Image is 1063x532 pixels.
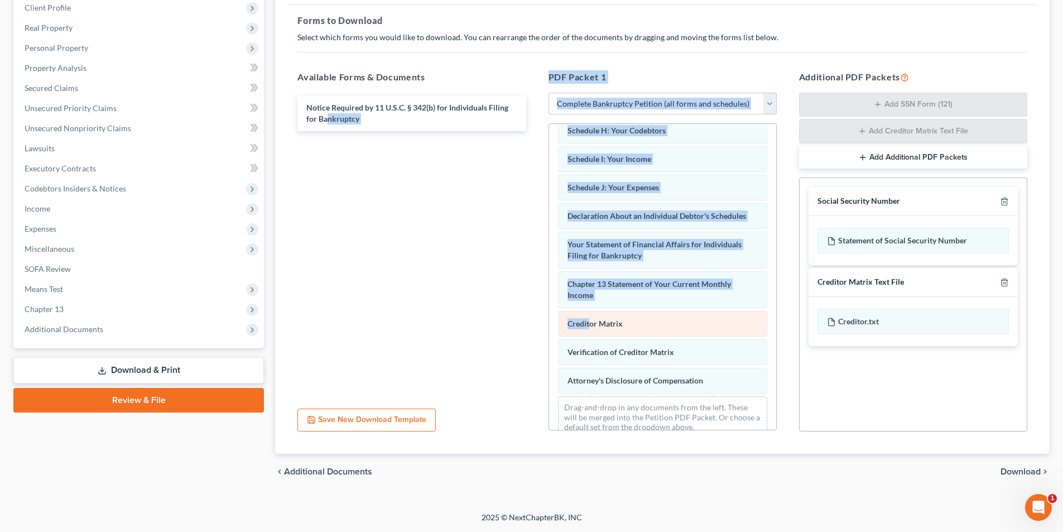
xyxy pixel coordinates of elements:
[817,228,1009,253] div: Statement of Social Security Number
[25,3,71,12] span: Client Profile
[25,224,56,233] span: Expenses
[297,70,526,84] h5: Available Forms & Documents
[297,409,436,432] button: Save New Download Template
[799,146,1027,169] button: Add Additional PDF Packets
[16,58,264,78] a: Property Analysis
[1041,467,1050,476] i: chevron_right
[1001,467,1041,476] span: Download
[558,396,767,438] div: Drag-and-drop in any documents from the left. These will be merged into the Petition PDF Packet. ...
[25,143,55,153] span: Lawsuits
[25,324,103,334] span: Additional Documents
[1048,494,1057,503] span: 1
[799,119,1027,143] button: Add Creditor Matrix Text File
[25,304,64,314] span: Chapter 13
[16,159,264,179] a: Executory Contracts
[799,93,1027,117] button: Add SSN Form (121)
[25,103,117,113] span: Unsecured Priority Claims
[25,83,78,93] span: Secured Claims
[567,347,674,357] span: Verification of Creditor Matrix
[275,467,372,476] a: chevron_left Additional Documents
[817,309,1009,334] div: Creditor.txt
[16,118,264,138] a: Unsecured Nonpriority Claims
[25,204,50,213] span: Income
[275,467,284,476] i: chevron_left
[817,196,900,207] div: Social Security Number
[25,123,131,133] span: Unsecured Nonpriority Claims
[25,284,63,294] span: Means Test
[13,388,264,413] a: Review & File
[214,512,850,532] div: 2025 © NextChapterBK, INC
[567,183,659,192] span: Schedule J: Your Expenses
[1001,467,1050,476] button: Download chevron_right
[25,43,88,52] span: Personal Property
[25,23,73,32] span: Real Property
[567,126,666,135] span: Schedule H: Your Codebtors
[16,259,264,279] a: SOFA Review
[284,467,372,476] span: Additional Documents
[567,211,746,221] span: Declaration About an Individual Debtor's Schedules
[549,70,777,84] h5: PDF Packet 1
[817,277,904,287] div: Creditor Matrix Text File
[25,184,126,193] span: Codebtors Insiders & Notices
[567,279,731,300] span: Chapter 13 Statement of Your Current Monthly Income
[297,32,1027,43] p: Select which forms you would like to download. You can rearrange the order of the documents by dr...
[306,103,508,123] span: Notice Required by 11 U.S.C. § 342(b) for Individuals Filing for Bankruptcy
[13,357,264,384] a: Download & Print
[1025,494,1052,521] iframe: Intercom live chat
[567,319,623,328] span: Creditor Matrix
[25,63,86,73] span: Property Analysis
[567,154,651,164] span: Schedule I: Your Income
[25,264,71,274] span: SOFA Review
[16,138,264,159] a: Lawsuits
[567,239,742,260] span: Your Statement of Financial Affairs for Individuals Filing for Bankruptcy
[567,376,703,385] span: Attorney's Disclosure of Compensation
[16,98,264,118] a: Unsecured Priority Claims
[297,14,1027,27] h5: Forms to Download
[16,78,264,98] a: Secured Claims
[799,70,1027,84] h5: Additional PDF Packets
[25,164,96,173] span: Executory Contracts
[25,244,74,253] span: Miscellaneous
